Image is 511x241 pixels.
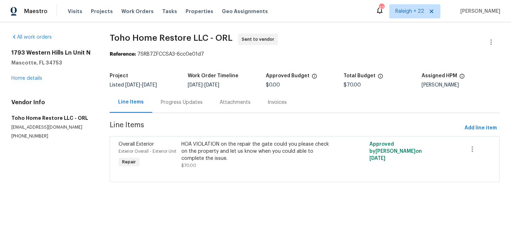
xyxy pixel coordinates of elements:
[188,83,219,88] span: -
[125,83,157,88] span: -
[379,4,384,11] div: 425
[422,73,457,78] h5: Assigned HPM
[11,49,93,56] h2: 1793 Western Hills Ln Unit N
[312,73,317,83] span: The total cost of line items that have been approved by both Opendoor and the Trade Partner. This...
[11,124,93,130] p: [EMAIL_ADDRESS][DOMAIN_NAME]
[110,52,136,57] b: Reference:
[91,8,113,15] span: Projects
[125,83,140,88] span: [DATE]
[378,73,383,83] span: The total cost of line items that have been proposed by Opendoor. This sum includes line items th...
[344,73,375,78] h5: Total Budget
[11,76,42,81] a: Home details
[11,35,52,40] a: All work orders
[119,142,154,147] span: Overall Exterior
[162,9,177,14] span: Tasks
[459,73,465,83] span: The hpm assigned to this work order.
[465,124,497,133] span: Add line item
[118,99,144,106] div: Line Items
[220,99,251,106] div: Attachments
[369,142,422,161] span: Approved by [PERSON_NAME] on
[422,83,500,88] div: [PERSON_NAME]
[344,83,361,88] span: $70.00
[142,83,157,88] span: [DATE]
[161,99,203,106] div: Progress Updates
[24,8,48,15] span: Maestro
[181,141,334,162] div: HOA VIOLATION on the repair the gate could you please check on the property and let us know when ...
[11,133,93,139] p: [PHONE_NUMBER]
[110,122,462,135] span: Line Items
[121,8,154,15] span: Work Orders
[119,149,176,153] span: Exterior Overall - Exterior Unit
[462,122,500,135] button: Add line item
[110,73,128,78] h5: Project
[266,73,309,78] h5: Approved Budget
[110,34,232,42] span: Toho Home Restore LLC - ORL
[188,83,203,88] span: [DATE]
[266,83,280,88] span: $0.00
[11,59,93,66] h5: Mascotte, FL 34753
[110,51,500,58] div: 7SRB7ZFCCSA3-6cc0e01d7
[188,73,238,78] h5: Work Order Timeline
[204,83,219,88] span: [DATE]
[186,8,213,15] span: Properties
[119,158,139,166] span: Repair
[457,8,500,15] span: [PERSON_NAME]
[11,99,93,106] h4: Vendor Info
[181,163,196,168] span: $70.00
[222,8,268,15] span: Geo Assignments
[242,36,277,43] span: Sent to vendor
[268,99,287,106] div: Invoices
[11,114,93,122] h5: Toho Home Restore LLC - ORL
[369,156,385,161] span: [DATE]
[395,8,424,15] span: Raleigh + 22
[68,8,82,15] span: Visits
[110,83,157,88] span: Listed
